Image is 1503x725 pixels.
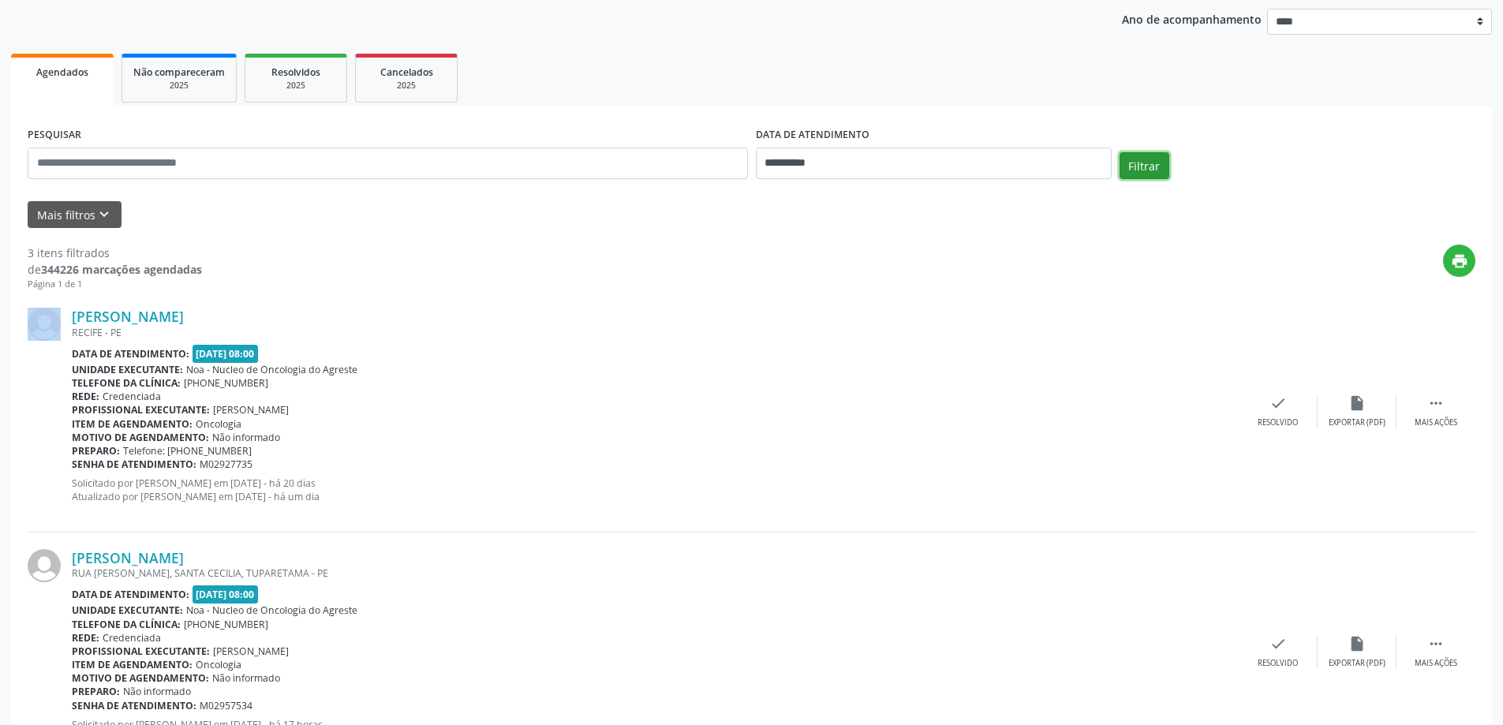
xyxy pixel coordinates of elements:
[1329,417,1385,428] div: Exportar (PDF)
[72,618,181,631] b: Telefone da clínica:
[28,549,61,582] img: img
[133,80,225,92] div: 2025
[193,345,259,363] span: [DATE] 08:00
[1258,417,1298,428] div: Resolvido
[1415,417,1457,428] div: Mais ações
[123,444,252,458] span: Telefone: [PHONE_NUMBER]
[133,65,225,79] span: Não compareceram
[36,65,88,79] span: Agendados
[72,566,1239,580] div: RUA [PERSON_NAME], SANTA CECILIA, TUPARETAMA - PE
[72,431,209,444] b: Motivo de agendamento:
[28,123,81,148] label: PESQUISAR
[184,376,268,390] span: [PHONE_NUMBER]
[1427,635,1445,652] i: 
[271,65,320,79] span: Resolvidos
[72,685,120,698] b: Preparo:
[196,417,241,431] span: Oncologia
[28,261,202,278] div: de
[72,363,183,376] b: Unidade executante:
[28,308,61,341] img: img
[1348,394,1366,412] i: insert_drive_file
[184,618,268,631] span: [PHONE_NUMBER]
[72,588,189,601] b: Data de atendimento:
[213,403,289,417] span: [PERSON_NAME]
[186,604,357,617] span: Noa - Nucleo de Oncologia do Agreste
[380,65,433,79] span: Cancelados
[1451,252,1468,270] i: print
[1427,394,1445,412] i: 
[41,262,202,277] strong: 344226 marcações agendadas
[1269,394,1287,412] i: check
[72,417,193,431] b: Item de agendamento:
[1443,245,1475,277] button: print
[256,80,335,92] div: 2025
[103,631,161,645] span: Credenciada
[28,245,202,261] div: 3 itens filtrados
[200,699,252,712] span: M02957534
[72,326,1239,339] div: RECIFE - PE
[367,80,446,92] div: 2025
[72,476,1239,503] p: Solicitado por [PERSON_NAME] em [DATE] - há 20 dias Atualizado por [PERSON_NAME] em [DATE] - há u...
[212,671,280,685] span: Não informado
[72,658,193,671] b: Item de agendamento:
[1269,635,1287,652] i: check
[123,685,191,698] span: Não informado
[72,699,196,712] b: Senha de atendimento:
[72,671,209,685] b: Motivo de agendamento:
[72,549,184,566] a: [PERSON_NAME]
[72,390,99,403] b: Rede:
[103,390,161,403] span: Credenciada
[72,308,184,325] a: [PERSON_NAME]
[72,403,210,417] b: Profissional executante:
[186,363,357,376] span: Noa - Nucleo de Oncologia do Agreste
[212,431,280,444] span: Não informado
[1348,635,1366,652] i: insert_drive_file
[1120,152,1169,179] button: Filtrar
[28,278,202,291] div: Página 1 de 1
[1415,658,1457,669] div: Mais ações
[72,376,181,390] b: Telefone da clínica:
[1122,9,1262,28] p: Ano de acompanhamento
[756,123,869,148] label: DATA DE ATENDIMENTO
[28,201,122,229] button: Mais filtroskeyboard_arrow_down
[200,458,252,471] span: M02927735
[1258,658,1298,669] div: Resolvido
[213,645,289,658] span: [PERSON_NAME]
[193,585,259,604] span: [DATE] 08:00
[72,631,99,645] b: Rede:
[95,206,113,223] i: keyboard_arrow_down
[196,658,241,671] span: Oncologia
[1329,658,1385,669] div: Exportar (PDF)
[72,645,210,658] b: Profissional executante:
[72,347,189,361] b: Data de atendimento:
[72,604,183,617] b: Unidade executante:
[72,458,196,471] b: Senha de atendimento:
[72,444,120,458] b: Preparo:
